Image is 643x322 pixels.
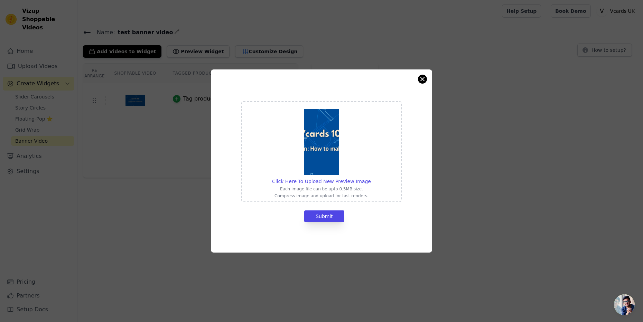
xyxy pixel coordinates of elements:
[272,193,371,199] p: Compress image and upload for fast renders.
[304,210,344,222] button: Submit
[614,294,635,315] div: Open chat
[304,109,339,175] img: preview
[418,75,427,83] button: Close modal
[272,186,371,192] p: Each image file can be upto 0.5MB size.
[272,179,371,184] span: Click Here To Upload New Preview Image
